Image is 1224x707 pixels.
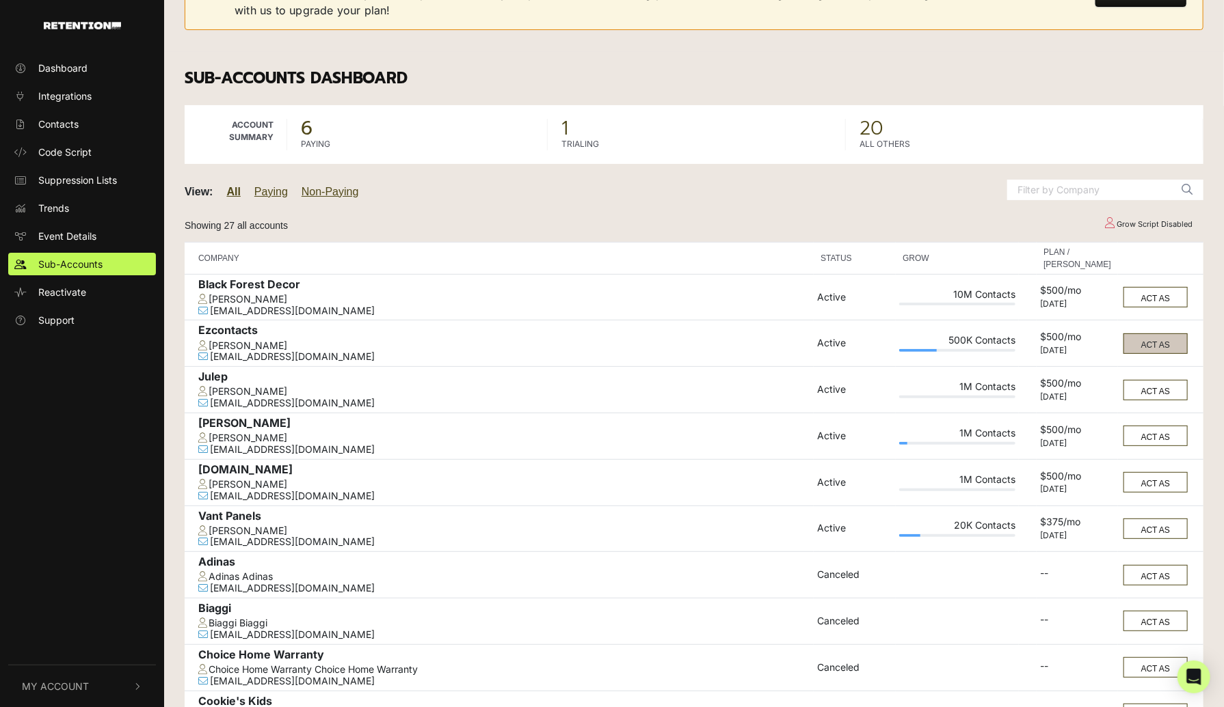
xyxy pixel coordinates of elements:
[1040,331,1115,346] div: $500/mo
[38,257,103,271] span: Sub-Accounts
[814,644,896,691] td: Canceled
[38,145,92,159] span: Code Script
[8,57,156,79] a: Dashboard
[198,648,810,664] div: Choice Home Warranty
[198,536,810,548] div: [EMAIL_ADDRESS][DOMAIN_NAME]
[198,398,810,409] div: [EMAIL_ADDRESS][DOMAIN_NAME]
[561,119,832,138] span: 1
[198,629,810,641] div: [EMAIL_ADDRESS][DOMAIN_NAME]
[860,119,1190,138] span: 20
[1123,472,1188,493] button: ACT AS
[899,520,1015,534] div: 20K Contacts
[301,138,330,150] label: PAYING
[254,186,288,197] a: Paying
[8,197,156,219] a: Trends
[8,141,156,163] a: Code Script
[1040,614,1115,628] div: --
[38,201,69,215] span: Trends
[899,474,1015,488] div: 1M Contacts
[198,525,810,537] div: [PERSON_NAME]
[814,505,896,552] td: Active
[1123,333,1188,354] button: ACT AS
[302,186,359,197] a: Non-Paying
[198,444,810,456] div: [EMAIL_ADDRESS][DOMAIN_NAME]
[185,105,287,164] td: Account Summary
[1178,661,1210,693] div: Open Intercom Messenger
[814,320,896,367] td: Active
[198,432,810,444] div: [PERSON_NAME]
[38,61,88,75] span: Dashboard
[1040,285,1115,299] div: $500/mo
[198,618,810,629] div: Biaggi Biaggi
[198,278,810,294] div: Black Forest Decor
[1007,180,1171,200] input: Filter by Company
[1040,346,1115,355] div: [DATE]
[899,335,1015,349] div: 500K Contacts
[198,664,810,676] div: Choice Home Warranty Choice Home Warranty
[198,417,810,432] div: [PERSON_NAME]
[860,138,910,150] label: ALL OTHERS
[1040,378,1115,392] div: $500/mo
[198,294,810,305] div: [PERSON_NAME]
[1040,299,1115,309] div: [DATE]
[227,186,241,197] a: All
[1040,439,1115,448] div: [DATE]
[8,281,156,303] a: Reactivate
[198,463,810,479] div: [DOMAIN_NAME]
[1123,518,1188,539] button: ACT AS
[899,289,1015,303] div: 10M Contacts
[1040,392,1115,402] div: [DATE]
[198,510,810,525] div: Vant Panels
[1037,242,1118,274] th: PLAN / [PERSON_NAME]
[198,305,810,317] div: [EMAIL_ADDRESS][DOMAIN_NAME]
[198,602,810,618] div: Biaggi
[8,113,156,135] a: Contacts
[814,413,896,459] td: Active
[899,442,1015,445] div: Plan Usage: 7%
[1092,212,1203,236] td: Grow Script Disabled
[22,679,89,693] span: My Account
[198,479,810,490] div: [PERSON_NAME]
[1040,661,1115,675] div: --
[8,85,156,107] a: Integrations
[198,324,810,339] div: Ezcontacts
[1123,611,1188,631] button: ACT AS
[198,676,810,687] div: [EMAIL_ADDRESS][DOMAIN_NAME]
[814,367,896,413] td: Active
[38,285,86,299] span: Reactivate
[1123,287,1188,307] button: ACT AS
[301,113,312,143] strong: 6
[814,274,896,320] td: Active
[814,459,896,505] td: Active
[1040,424,1115,439] div: $500/mo
[198,351,810,363] div: [EMAIL_ADDRESS][DOMAIN_NAME]
[38,229,96,243] span: Event Details
[38,89,92,103] span: Integrations
[185,242,814,274] th: COMPANY
[8,253,156,275] a: Sub-Accounts
[38,313,75,327] span: Support
[38,173,117,187] span: Suppression Lists
[1040,484,1115,494] div: [DATE]
[1123,565,1188,585] button: ACT AS
[896,242,1019,274] th: GROW
[814,552,896,598] td: Canceled
[899,428,1015,442] div: 1M Contacts
[38,117,79,131] span: Contacts
[1040,516,1115,531] div: $375/mo
[198,555,810,571] div: Adinas
[198,571,810,583] div: Adinas Adinas
[185,69,1203,88] h3: Sub-accounts Dashboard
[561,138,599,150] label: TRIALING
[814,242,896,274] th: STATUS
[198,370,810,386] div: Julep
[899,534,1015,537] div: Plan Usage: 18%
[899,381,1015,396] div: 1M Contacts
[1123,657,1188,678] button: ACT AS
[198,490,810,502] div: [EMAIL_ADDRESS][DOMAIN_NAME]
[1123,426,1188,446] button: ACT AS
[198,386,810,398] div: [PERSON_NAME]
[44,22,121,29] img: Retention.com
[814,598,896,645] td: Canceled
[198,583,810,594] div: [EMAIL_ADDRESS][DOMAIN_NAME]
